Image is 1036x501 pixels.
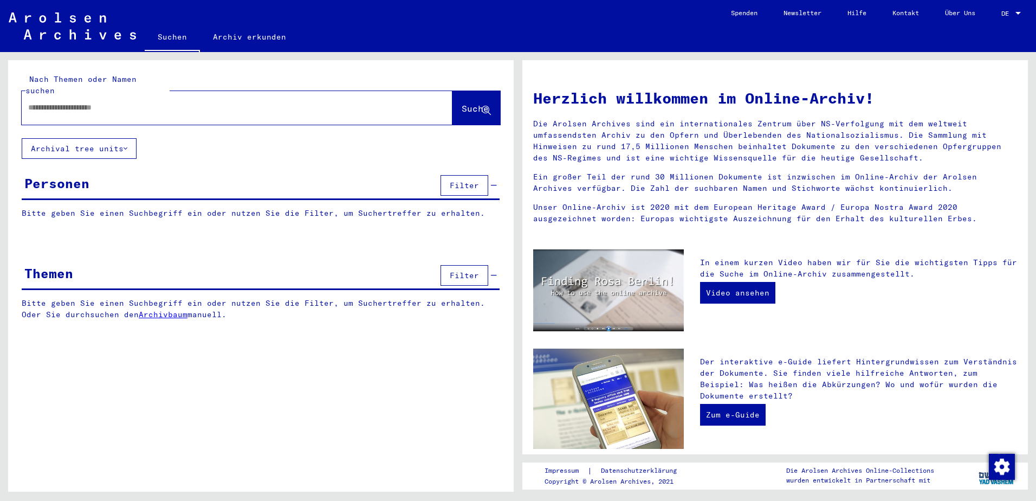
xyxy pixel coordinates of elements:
[988,453,1014,479] div: Zustimmung ändern
[24,264,73,283] div: Themen
[545,465,690,477] div: |
[700,404,766,426] a: Zum e-Guide
[22,208,500,219] p: Bitte geben Sie einen Suchbegriff ein oder nutzen Sie die Filter, um Suchertreffer zu erhalten.
[9,12,136,40] img: Arolsen_neg.svg
[441,175,488,196] button: Filter
[450,181,479,190] span: Filter
[545,477,690,486] p: Copyright © Arolsen Archives, 2021
[700,257,1017,280] p: In einem kurzen Video haben wir für Sie die wichtigsten Tipps für die Suche im Online-Archiv zusa...
[450,271,479,280] span: Filter
[533,202,1017,224] p: Unser Online-Archiv ist 2020 mit dem European Heritage Award / Europa Nostra Award 2020 ausgezeic...
[145,24,200,52] a: Suchen
[200,24,299,50] a: Archiv erkunden
[533,87,1017,110] h1: Herzlich willkommen im Online-Archiv!
[989,454,1015,480] img: Zustimmung ändern
[22,138,137,159] button: Archival tree units
[25,74,137,95] mat-label: Nach Themen oder Namen suchen
[545,465,587,477] a: Impressum
[533,118,1017,164] p: Die Arolsen Archives sind ein internationales Zentrum über NS-Verfolgung mit dem weltweit umfasse...
[976,462,1017,489] img: yv_logo.png
[786,476,934,485] p: wurden entwickelt in Partnerschaft mit
[533,349,684,449] img: eguide.jpg
[533,249,684,331] img: video.jpg
[592,465,690,477] a: Datenschutzerklärung
[139,310,187,319] a: Archivbaum
[786,466,934,476] p: Die Arolsen Archives Online-Collections
[1001,10,1013,17] span: DE
[24,174,89,193] div: Personen
[700,282,775,304] a: Video ansehen
[700,356,1017,402] p: Der interaktive e-Guide liefert Hintergrundwissen zum Verständnis der Dokumente. Sie finden viele...
[462,103,489,114] span: Suche
[441,265,488,286] button: Filter
[22,298,500,320] p: Bitte geben Sie einen Suchbegriff ein oder nutzen Sie die Filter, um Suchertreffer zu erhalten. O...
[533,171,1017,194] p: Ein großer Teil der rund 30 Millionen Dokumente ist inzwischen im Online-Archiv der Arolsen Archi...
[452,91,500,125] button: Suche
